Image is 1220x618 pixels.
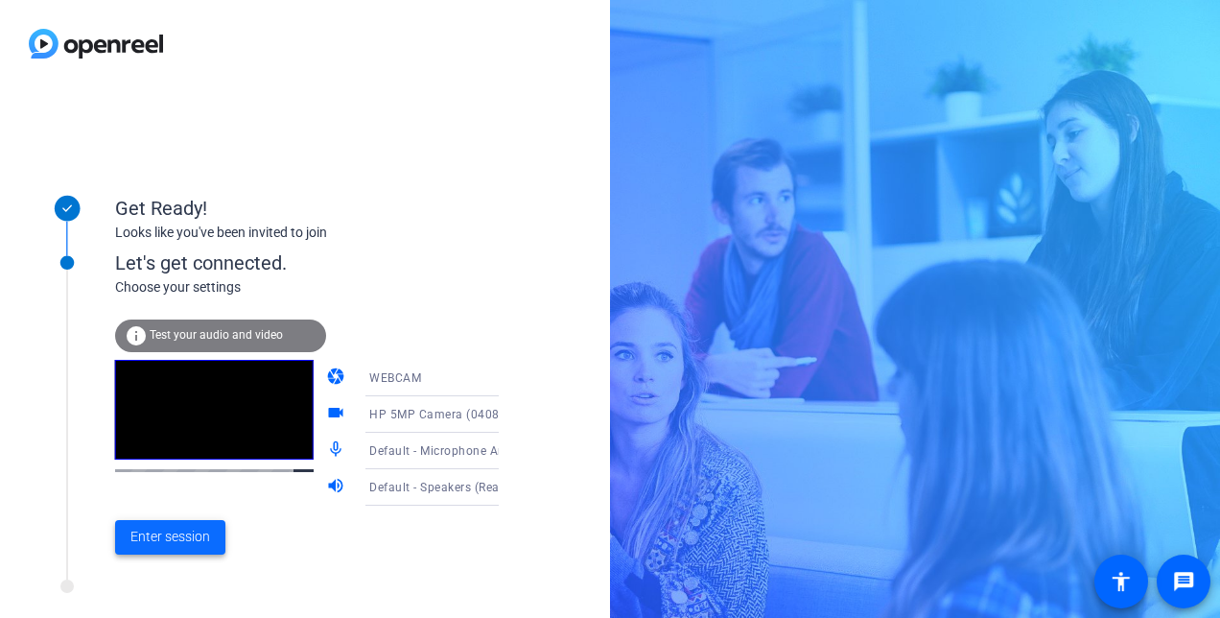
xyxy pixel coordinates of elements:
[115,249,538,277] div: Let's get connected.
[326,440,349,463] mat-icon: mic_none
[369,442,845,458] span: Default - Microphone Array (Intel® Smart Sound Technology for Digital Microphones)
[326,367,349,390] mat-icon: camera
[1110,570,1133,593] mat-icon: accessibility
[1172,570,1195,593] mat-icon: message
[150,328,283,342] span: Test your audio and video
[369,371,421,385] span: WEBCAM
[369,406,535,421] span: HP 5MP Camera (0408:547e)
[115,223,499,243] div: Looks like you've been invited to join
[130,527,210,547] span: Enter session
[125,324,148,347] mat-icon: info
[326,403,349,426] mat-icon: videocam
[115,520,225,555] button: Enter session
[326,476,349,499] mat-icon: volume_up
[115,194,499,223] div: Get Ready!
[369,479,576,494] span: Default - Speakers (Realtek(R) Audio)
[115,277,538,297] div: Choose your settings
